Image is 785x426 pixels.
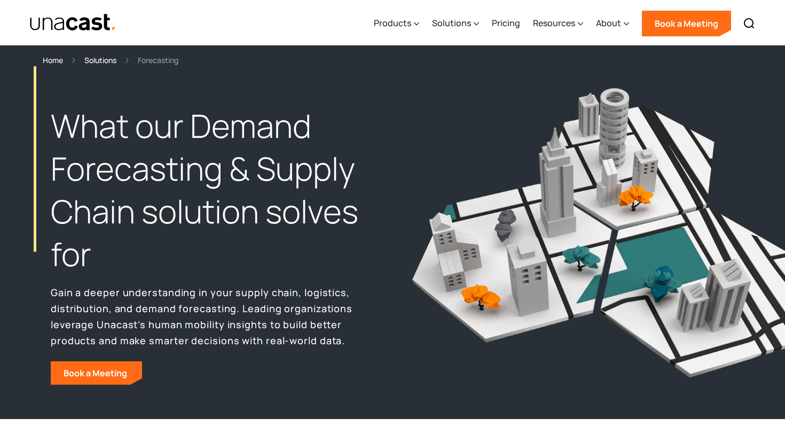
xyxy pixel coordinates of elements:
[596,17,621,29] div: About
[432,17,471,29] div: Solutions
[29,13,116,32] img: Unacast text logo
[29,13,116,32] a: home
[492,2,520,45] a: Pricing
[743,17,756,30] img: Search icon
[374,17,411,29] div: Products
[51,105,371,275] h1: What our Demand Forecasting & Supply Chain solution solves for
[51,284,371,348] p: Gain a deeper understanding in your supply chain, logistics, distribution, and demand forecasting...
[138,54,178,66] div: Forecasting
[533,17,575,29] div: Resources
[51,361,142,385] a: Book a Meeting
[374,2,419,45] div: Products
[432,2,479,45] div: Solutions
[596,2,629,45] div: About
[642,11,731,36] a: Book a Meeting
[84,54,116,66] a: Solutions
[43,54,63,66] a: Home
[533,2,583,45] div: Resources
